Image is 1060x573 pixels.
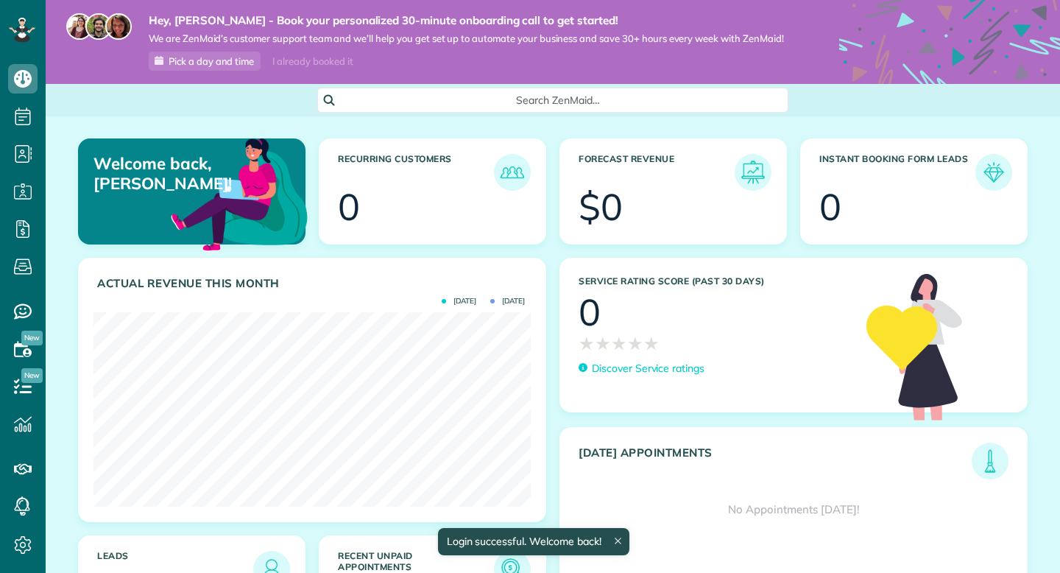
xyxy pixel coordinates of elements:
[149,52,261,71] a: Pick a day and time
[579,294,601,331] div: 0
[975,446,1005,476] img: icon_todays_appointments-901f7ab196bb0bea1936b74009e4eb5ffbc2d2711fa7634e0d609ed5ef32b18b.png
[169,55,254,67] span: Pick a day and time
[595,331,611,356] span: ★
[819,154,975,191] h3: Instant Booking Form Leads
[579,276,852,286] h3: Service Rating score (past 30 days)
[579,361,704,376] a: Discover Service ratings
[21,368,43,383] span: New
[579,446,972,479] h3: [DATE] Appointments
[85,13,112,40] img: jorge-587dff0eeaa6aab1f244e6dc62b8924c3b6ad411094392a53c71c6c4a576187d.jpg
[627,331,643,356] span: ★
[979,158,1008,187] img: icon_form_leads-04211a6a04a5b2264e4ee56bc0799ec3eb69b7e499cbb523a139df1d13a81ae0.png
[643,331,660,356] span: ★
[264,52,361,71] div: I already booked it
[149,13,784,28] strong: Hey, [PERSON_NAME] - Book your personalized 30-minute onboarding call to get started!
[97,277,531,290] h3: Actual Revenue this month
[738,158,768,187] img: icon_forecast_revenue-8c13a41c7ed35a8dcfafea3cbb826a0462acb37728057bba2d056411b612bbbe.png
[149,32,784,45] span: We are ZenMaid’s customer support team and we’ll help you get set up to automate your business an...
[611,331,627,356] span: ★
[579,154,735,191] h3: Forecast Revenue
[579,331,595,356] span: ★
[579,189,623,225] div: $0
[592,361,704,376] p: Discover Service ratings
[93,154,231,193] p: Welcome back, [PERSON_NAME]!
[560,479,1027,540] div: No Appointments [DATE]!
[498,158,527,187] img: icon_recurring_customers-cf858462ba22bcd05b5a5880d41d6543d210077de5bb9ebc9590e49fd87d84ed.png
[168,122,311,264] img: dashboard_welcome-42a62b7d889689a78055ac9021e634bf52bae3f8056760290aed330b23ab8690.png
[442,298,476,305] span: [DATE]
[338,189,360,225] div: 0
[66,13,93,40] img: maria-72a9807cf96188c08ef61303f053569d2e2a8a1cde33d635c8a3ac13582a053d.jpg
[437,528,629,555] div: Login successful. Welcome back!
[819,189,841,225] div: 0
[21,331,43,345] span: New
[105,13,132,40] img: michelle-19f622bdf1676172e81f8f8fba1fb50e276960ebfe0243fe18214015130c80e4.jpg
[490,298,525,305] span: [DATE]
[338,154,494,191] h3: Recurring Customers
